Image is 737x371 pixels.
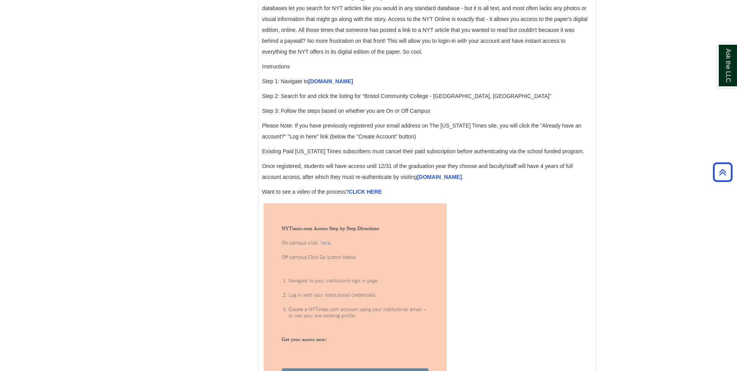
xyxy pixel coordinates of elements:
[710,167,735,177] a: Back to Top
[262,108,430,114] span: Step 3: Follow the steps based on whether you are On or Off Campus
[262,78,355,84] span: Step 1: Navigate to
[262,122,582,140] span: Please Note: If you have previously registered your email address on The [US_STATE] Times site, y...
[262,163,573,180] span: Once registered, students will have access until 12/31 of the graduation year they choose and fac...
[262,148,584,154] span: Existing Paid [US_STATE] Times subscribers must cancel their paid subscription before authenticat...
[262,189,382,195] span: Want to see a video of the process?
[262,93,551,99] span: Step 2: Search for and click the listing for “Bristol Community College - [GEOGRAPHIC_DATA], [GEO...
[348,189,382,195] a: CLICK HERE
[308,78,353,84] a: [DOMAIN_NAME]
[417,174,462,180] a: [DOMAIN_NAME]
[262,63,290,70] span: Instructions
